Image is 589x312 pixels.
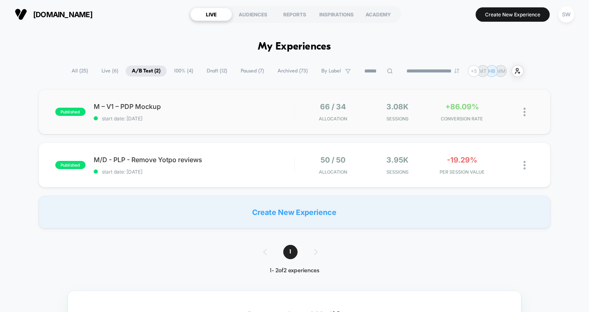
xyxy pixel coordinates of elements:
[454,68,459,73] img: end
[386,156,408,164] span: 3.95k
[95,66,124,77] span: Live ( 6 )
[55,108,86,116] span: published
[321,68,341,74] span: By Label
[65,66,94,77] span: All ( 25 )
[316,8,357,21] div: INSPIRATIONS
[33,10,93,19] span: [DOMAIN_NAME]
[190,8,232,21] div: LIVE
[94,102,294,111] span: M – V1 – PDP Mockup
[94,169,294,175] span: start date: [DATE]
[368,116,428,122] span: Sessions
[168,66,199,77] span: 100% ( 4 )
[274,8,316,21] div: REPORTS
[524,108,526,116] img: close
[386,102,408,111] span: 3.08k
[38,196,551,228] div: Create New Experience
[524,161,526,170] img: close
[558,7,574,23] div: SW
[12,8,95,21] button: [DOMAIN_NAME]
[320,156,345,164] span: 50 / 50
[94,156,294,164] span: M/D - PLP - Remove Yotpo reviews
[319,116,347,122] span: Allocation
[445,102,479,111] span: +86.09%
[447,156,477,164] span: -19.29%
[55,161,86,169] span: published
[432,116,492,122] span: CONVERSION RATE
[319,169,347,175] span: Allocation
[476,7,550,22] button: Create New Experience
[479,68,487,74] p: MT
[232,8,274,21] div: AUDIENCES
[258,41,331,53] h1: My Experiences
[283,245,298,259] span: 1
[368,169,428,175] span: Sessions
[357,8,399,21] div: ACADEMY
[320,102,346,111] span: 66 / 34
[201,66,233,77] span: Draft ( 12 )
[488,68,495,74] p: HB
[271,66,314,77] span: Archived ( 73 )
[432,169,492,175] span: PER SESSION VALUE
[496,68,506,74] p: MM
[255,267,334,274] div: 1 - 2 of 2 experiences
[556,6,577,23] button: SW
[468,65,480,77] div: + 5
[235,66,270,77] span: Paused ( 7 )
[94,115,294,122] span: start date: [DATE]
[15,8,27,20] img: Visually logo
[126,66,167,77] span: A/B Test ( 2 )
